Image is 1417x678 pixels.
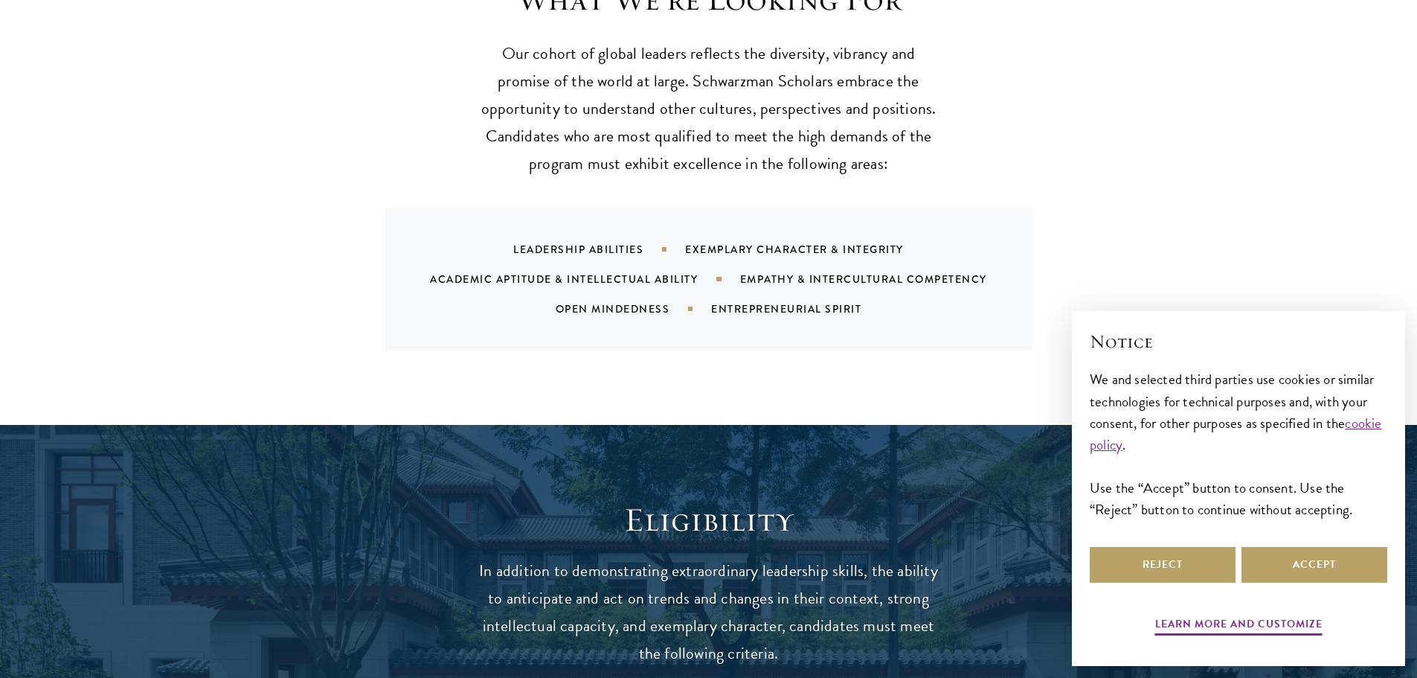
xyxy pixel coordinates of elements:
button: Learn more and customize [1155,615,1323,638]
div: Exemplary Character & Integrity [685,242,941,257]
div: Entrepreneurial Spirit [711,301,899,316]
a: cookie policy [1090,412,1382,455]
div: Open Mindedness [556,301,712,316]
h2: Eligibility [478,499,939,541]
div: Academic Aptitude & Intellectual Ability [430,272,739,287]
h2: Notice [1090,329,1387,354]
div: Empathy & Intercultural Competency [740,272,1024,287]
p: In addition to demonstrating extraordinary leadership skills, the ability to anticipate and act o... [478,557,939,668]
p: Our cohort of global leaders reflects the diversity, vibrancy and promise of the world at large. ... [478,40,939,178]
div: Leadership Abilities [513,242,685,257]
div: We and selected third parties use cookies or similar technologies for technical purposes and, wit... [1090,368,1387,519]
button: Reject [1090,547,1236,583]
button: Accept [1241,547,1387,583]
